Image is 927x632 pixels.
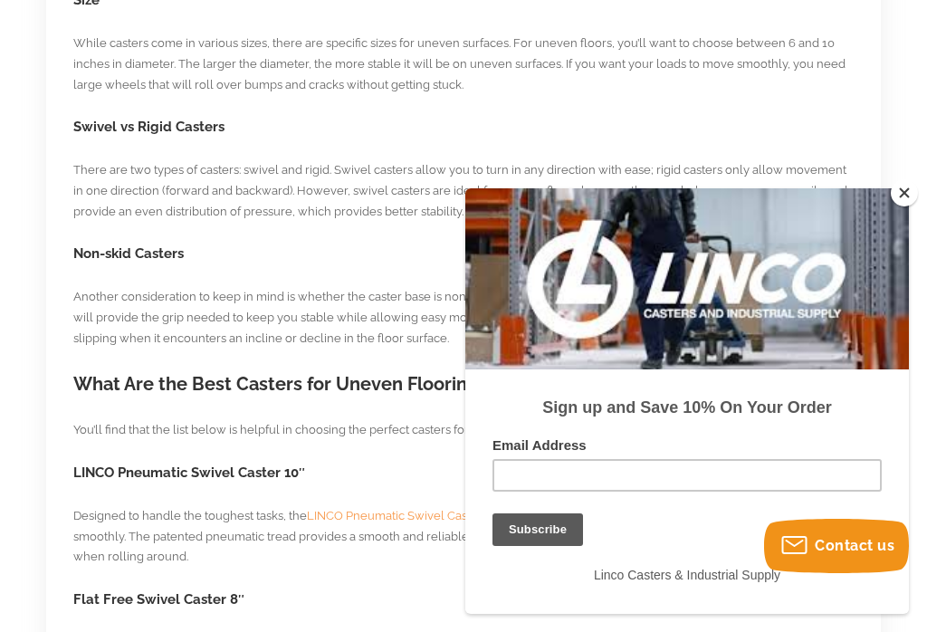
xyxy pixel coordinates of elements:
a: LINCO Pneumatic Swivel Caster 10″ [307,509,502,522]
span: Contact us [815,537,894,554]
p: You’ll find that the list below is helpful in choosing the perfect casters for your specific appl... [73,420,854,441]
p: Designed to handle the toughest tasks, the is perfect for keeping dollies, carts, and wagons runn... [73,506,854,568]
h3: Swivel vs Rigid Casters [73,118,854,138]
h3: LINCO Pneumatic Swivel Caster 10″ [73,464,854,484]
p: There are two types of casters: swivel and rigid. Swivel casters allow you to turn in any directi... [73,160,854,222]
button: Contact us [764,519,909,573]
h2: What Are the Best Casters for Uneven Flooring? [73,371,854,397]
button: Close [891,179,918,206]
span: Linco Casters & Industrial Supply [129,379,315,394]
h3: Flat Free Swivel Caster 8″ [73,590,854,610]
strong: Sign up and Save 10% On Your Order [77,210,366,228]
p: While casters come in various sizes, there are specific sizes for uneven surfaces. For uneven flo... [73,34,854,95]
h3: Non-skid Casters [73,244,854,264]
p: Another consideration to keep in mind is whether the caster base is non-skid with a wider base or... [73,287,854,349]
input: Subscribe [27,325,118,358]
label: Email Address [27,249,416,271]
